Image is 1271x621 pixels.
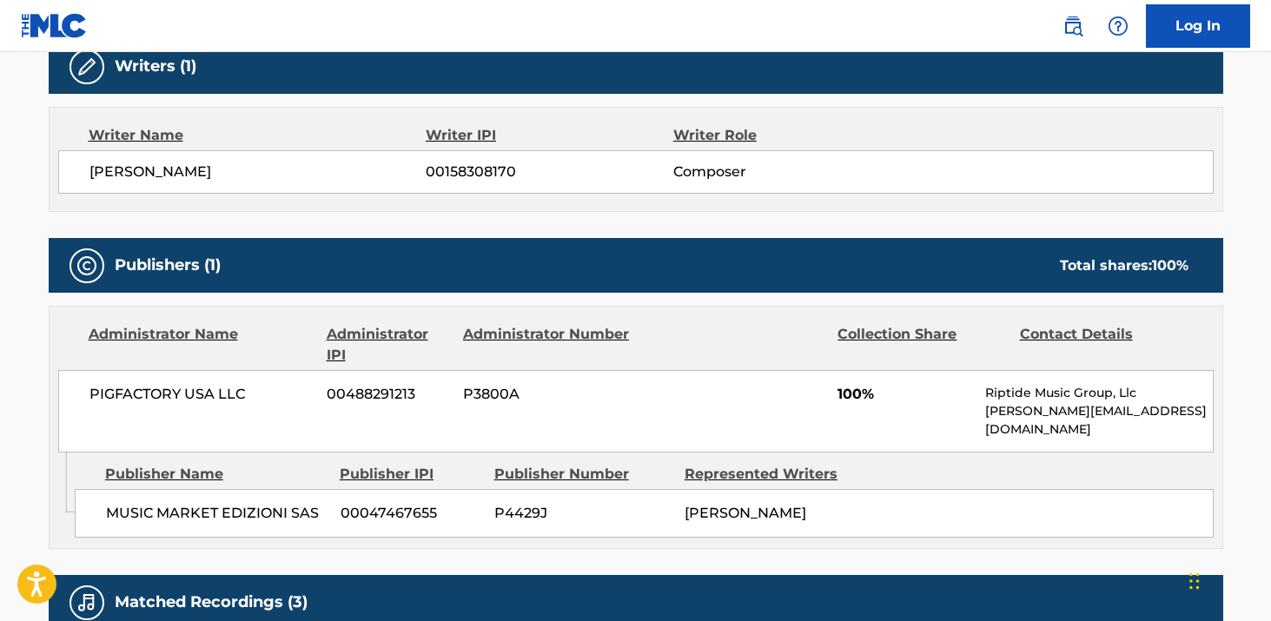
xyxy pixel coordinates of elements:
[76,255,97,276] img: Publishers
[673,125,898,146] div: Writer Role
[76,56,97,77] img: Writers
[985,402,1212,439] p: [PERSON_NAME][EMAIL_ADDRESS][DOMAIN_NAME]
[106,503,328,524] span: MUSIC MARKET EDIZIONI SAS
[115,255,221,275] h5: Publishers (1)
[327,384,450,405] span: 00488291213
[89,324,314,366] div: Administrator Name
[1101,9,1135,43] div: Help
[1189,555,1200,607] div: Drag
[1152,257,1188,274] span: 100 %
[685,505,806,521] span: [PERSON_NAME]
[105,464,327,485] div: Publisher Name
[1146,4,1250,48] a: Log In
[341,503,481,524] span: 00047467655
[463,324,632,366] div: Administrator Number
[673,162,898,182] span: Composer
[1056,9,1090,43] a: Public Search
[89,384,314,405] span: PIGFACTORY USA LLC
[76,592,97,613] img: Matched Recordings
[327,324,450,366] div: Administrator IPI
[985,384,1212,402] p: Riptide Music Group, Llc
[1062,16,1083,36] img: search
[115,56,196,76] h5: Writers (1)
[89,125,427,146] div: Writer Name
[1184,538,1271,621] iframe: Chat Widget
[837,324,1006,366] div: Collection Share
[426,162,672,182] span: 00158308170
[340,464,481,485] div: Publisher IPI
[1108,16,1129,36] img: help
[115,592,308,612] h5: Matched Recordings (3)
[1020,324,1188,366] div: Contact Details
[685,464,862,485] div: Represented Writers
[1060,255,1188,276] div: Total shares:
[837,384,972,405] span: 100%
[89,162,427,182] span: [PERSON_NAME]
[494,464,672,485] div: Publisher Number
[21,13,88,38] img: MLC Logo
[426,125,673,146] div: Writer IPI
[463,384,632,405] span: P3800A
[494,503,672,524] span: P4429J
